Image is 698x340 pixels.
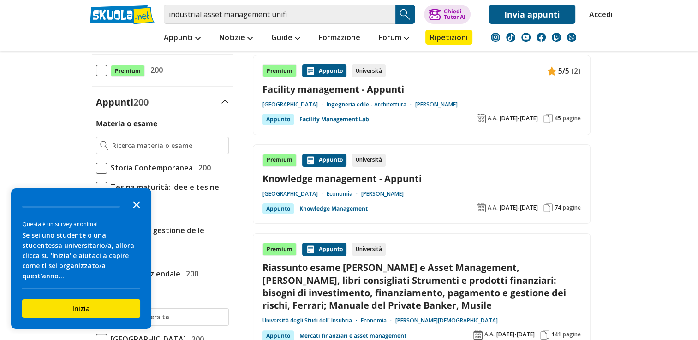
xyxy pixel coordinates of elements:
img: Apri e chiudi sezione [221,100,229,104]
span: 200 [147,64,163,76]
span: [DATE]-[DATE] [500,204,538,211]
img: instagram [491,33,500,42]
a: Riassunto esame [PERSON_NAME] e Asset Management, [PERSON_NAME], libri consigliati Strumenti e pr... [262,261,581,311]
div: Università [352,154,386,167]
span: Economia e gestione delle imprese [107,224,229,248]
a: Economia [361,317,395,324]
span: pagine [563,331,581,338]
img: youtube [521,33,531,42]
a: [GEOGRAPHIC_DATA] [262,101,327,108]
span: pagine [563,204,581,211]
span: A.A. [488,204,498,211]
span: Tesina maturità: idee e tesine svolte [107,181,229,205]
img: Anno accademico [477,114,486,123]
a: [PERSON_NAME] [415,101,458,108]
a: Notizie [217,30,255,47]
span: [DATE]-[DATE] [496,331,535,338]
img: twitch [552,33,561,42]
div: Premium [262,154,297,167]
div: Chiedi Tutor AI [443,9,465,20]
img: Pagine [543,114,553,123]
div: Se sei uno studente o una studentessa universitario/a, allora clicca su 'Inizia' e aiutaci a capi... [22,230,140,281]
div: Appunto [302,154,346,167]
button: ChiediTutor AI [424,5,471,24]
a: [PERSON_NAME][DEMOGRAPHIC_DATA] [395,317,498,324]
input: Ricerca materia o esame [112,141,224,150]
input: Ricerca universita [112,312,224,322]
img: Appunti contenuto [547,66,556,76]
span: 200 [133,96,149,108]
a: [GEOGRAPHIC_DATA] [262,190,327,198]
a: Forum [376,30,412,47]
button: Search Button [395,5,415,24]
img: Pagine [540,330,549,340]
img: Anno accademico [473,330,483,340]
span: A.A. [484,331,495,338]
img: WhatsApp [567,33,576,42]
a: Facility management - Appunti [262,83,581,95]
span: Storia Contemporanea [107,162,193,174]
div: Appunto [302,243,346,256]
img: Appunti contenuto [306,66,315,76]
label: Appunti [96,96,149,108]
a: [PERSON_NAME] [361,190,404,198]
div: Appunto [262,203,294,214]
button: Inizia [22,299,140,318]
img: Cerca appunti, riassunti o versioni [398,7,412,21]
a: Invia appunti [489,5,575,24]
div: Premium [262,64,297,77]
a: Formazione [316,30,363,47]
span: pagine [563,115,581,122]
a: Facility Management Lab [299,114,369,125]
span: 45 [555,115,561,122]
img: Ricerca materia o esame [100,141,109,150]
img: Anno accademico [477,203,486,212]
span: 74 [555,204,561,211]
img: Appunti contenuto [306,156,315,165]
a: Università degli Studi dell' Insubria [262,317,361,324]
div: Premium [262,243,297,256]
a: Knowledge Management [299,203,368,214]
div: Appunto [262,114,294,125]
img: Pagine [543,203,553,212]
div: Appunto [302,64,346,77]
img: facebook [537,33,546,42]
span: (2) [571,65,581,77]
a: Accedi [589,5,609,24]
span: [DATE]-[DATE] [500,115,538,122]
span: 5/5 [558,65,569,77]
button: Close the survey [127,195,146,213]
a: Ingegneria edile - Architettura [327,101,415,108]
label: Materia o esame [96,118,157,129]
a: Ripetizioni [425,30,472,45]
img: tiktok [506,33,515,42]
div: Questa è un survey anonima! [22,220,140,229]
img: Appunti contenuto [306,245,315,254]
span: 141 [551,331,561,338]
a: Economia [327,190,361,198]
span: 200 [195,162,211,174]
a: Guide [269,30,303,47]
div: Survey [11,188,151,329]
a: Knowledge management - Appunti [262,172,581,185]
input: Cerca appunti, riassunti o versioni [164,5,395,24]
a: Appunti [161,30,203,47]
span: Premium [111,65,145,77]
div: Università [352,64,386,77]
span: A.A. [488,115,498,122]
span: 200 [182,268,198,280]
div: Università [352,243,386,256]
